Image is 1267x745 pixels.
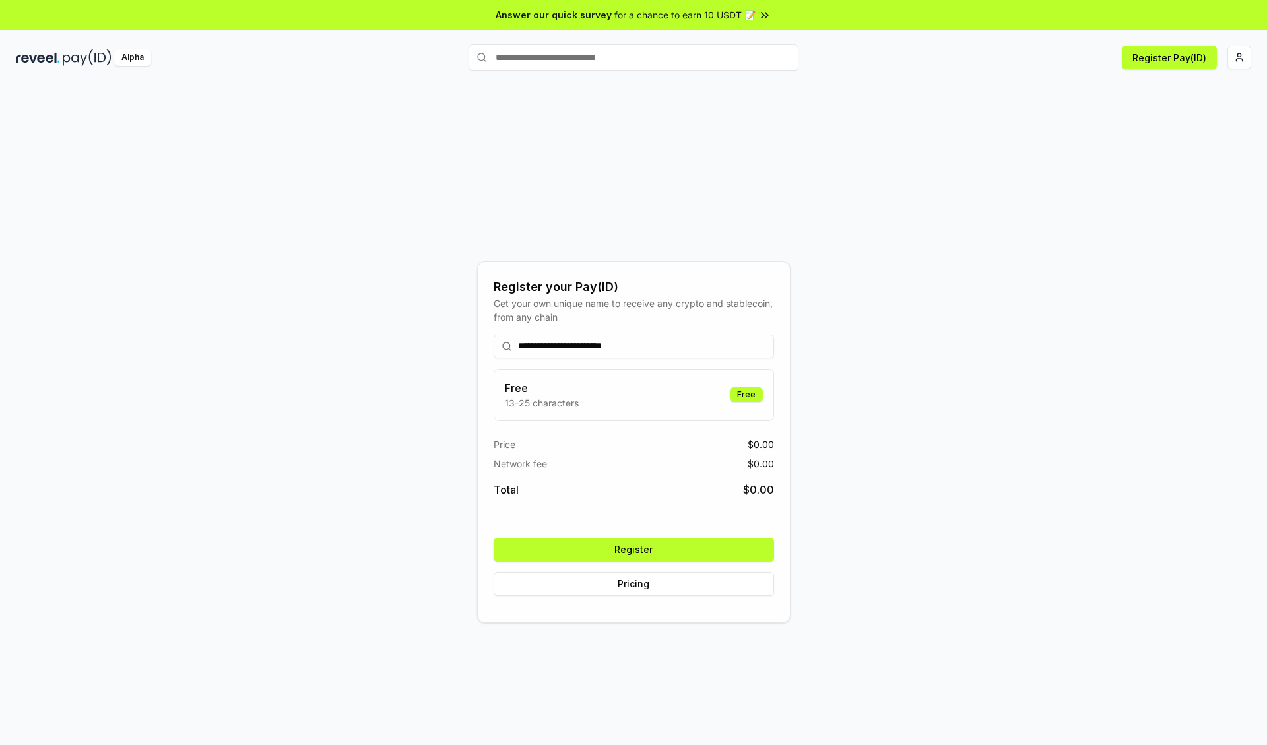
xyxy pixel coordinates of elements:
[494,538,774,562] button: Register
[494,572,774,596] button: Pricing
[494,278,774,296] div: Register your Pay(ID)
[496,8,612,22] span: Answer our quick survey
[63,49,112,66] img: pay_id
[114,49,151,66] div: Alpha
[1122,46,1217,69] button: Register Pay(ID)
[494,457,547,470] span: Network fee
[494,296,774,324] div: Get your own unique name to receive any crypto and stablecoin, from any chain
[494,437,515,451] span: Price
[748,457,774,470] span: $ 0.00
[614,8,756,22] span: for a chance to earn 10 USDT 📝
[16,49,60,66] img: reveel_dark
[743,482,774,498] span: $ 0.00
[505,380,579,396] h3: Free
[730,387,763,402] div: Free
[494,482,519,498] span: Total
[748,437,774,451] span: $ 0.00
[505,396,579,410] p: 13-25 characters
